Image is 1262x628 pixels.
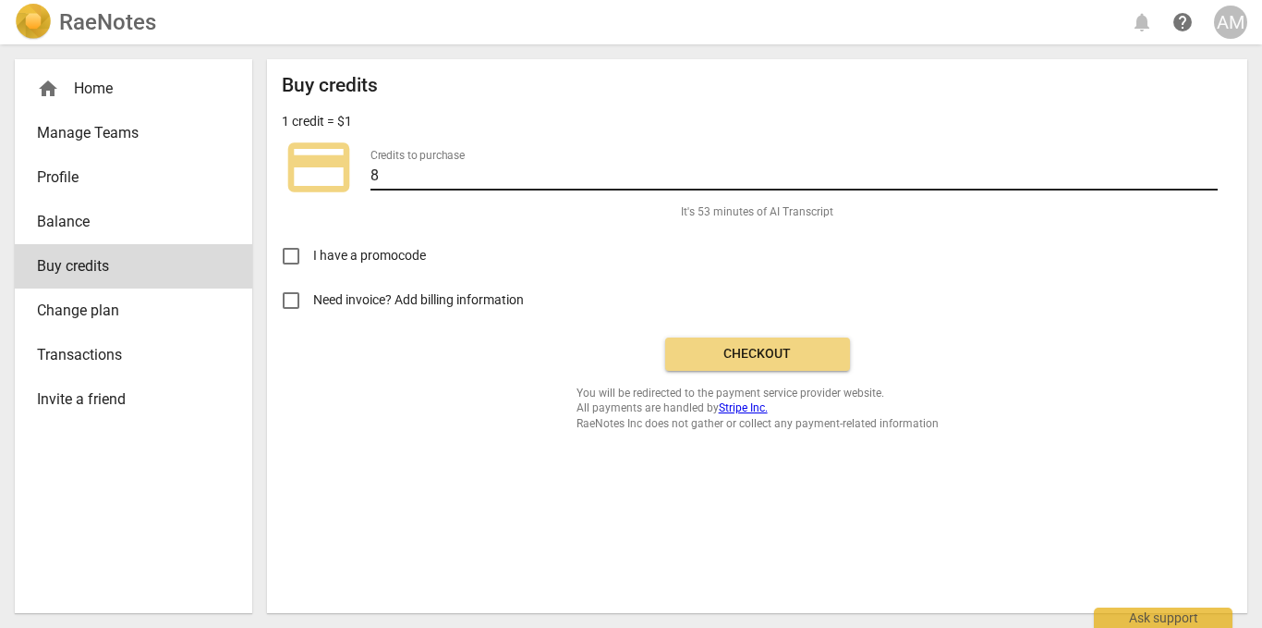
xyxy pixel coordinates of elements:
[15,4,156,41] a: LogoRaeNotes
[15,200,252,244] a: Balance
[37,211,215,233] span: Balance
[15,4,52,41] img: Logo
[313,290,527,310] span: Need invoice? Add billing information
[282,130,356,204] span: credit_card
[37,166,215,189] span: Profile
[370,150,465,161] label: Credits to purchase
[37,78,215,100] div: Home
[15,111,252,155] a: Manage Teams
[576,386,939,432] span: You will be redirected to the payment service provider website. All payments are handled by RaeNo...
[15,333,252,377] a: Transactions
[37,255,215,277] span: Buy credits
[1171,11,1194,33] span: help
[665,338,850,371] button: Checkout
[1214,6,1247,39] button: AM
[15,289,252,333] a: Change plan
[1094,608,1232,628] div: Ask support
[15,244,252,289] a: Buy credits
[15,155,252,200] a: Profile
[680,345,835,363] span: Checkout
[719,401,768,414] a: Stripe Inc.
[681,204,833,220] span: It's 53 minutes of AI Transcript
[59,9,156,35] h2: RaeNotes
[282,112,352,131] p: 1 credit = $1
[37,388,215,411] span: Invite a friend
[15,377,252,422] a: Invite a friend
[37,344,215,366] span: Transactions
[282,74,378,97] h2: Buy credits
[15,67,252,111] div: Home
[1166,6,1199,39] a: Help
[37,300,215,322] span: Change plan
[37,122,215,144] span: Manage Teams
[37,78,59,100] span: home
[313,246,426,265] span: I have a promocode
